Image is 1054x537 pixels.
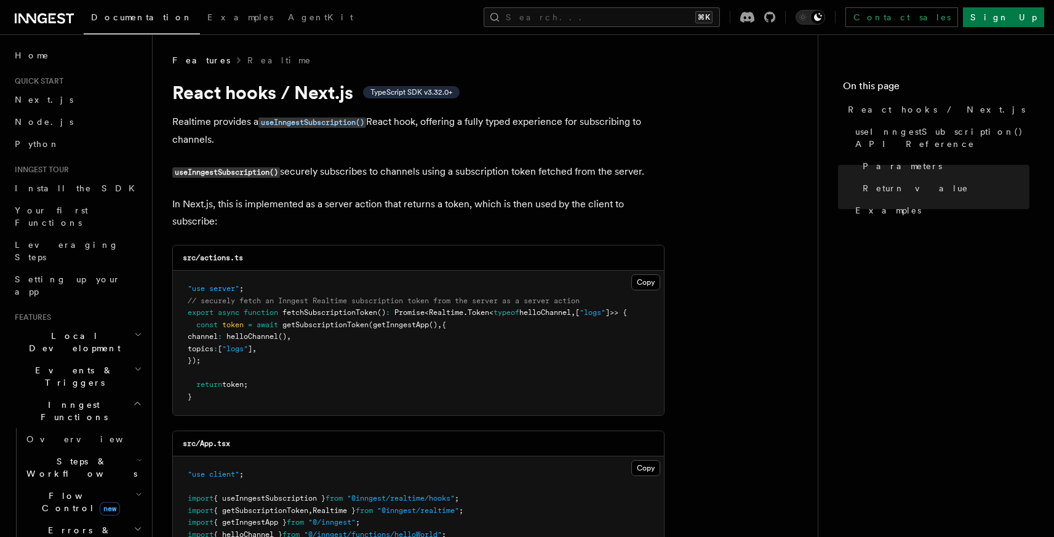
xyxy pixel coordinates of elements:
[172,167,280,178] code: useInngestSubscription()
[188,332,218,341] span: channel
[425,308,429,317] span: <
[308,518,356,527] span: "@/inngest"
[188,344,214,353] span: topics
[196,380,222,389] span: return
[172,163,665,181] p: securely subscribes to channels using a subscription token fetched from the server.
[172,54,230,66] span: Features
[10,177,145,199] a: Install the SDK
[26,434,153,444] span: Overview
[855,125,1029,150] span: useInngestSubscription() API Reference
[188,470,239,479] span: "use client"
[442,320,446,329] span: {
[288,12,353,22] span: AgentKit
[15,205,88,228] span: Your first Functions
[15,49,49,62] span: Home
[394,308,425,317] span: Promise
[10,394,145,428] button: Inngest Functions
[845,7,958,27] a: Contact sales
[580,308,605,317] span: "logs"
[843,98,1029,121] a: React hooks / Next.js
[196,320,218,329] span: const
[188,518,214,527] span: import
[855,204,921,217] span: Examples
[287,518,304,527] span: from
[222,344,248,353] span: "logs"
[10,330,134,354] span: Local Development
[15,117,73,127] span: Node.js
[493,308,519,317] span: typeof
[10,133,145,155] a: Python
[10,364,134,389] span: Events & Triggers
[10,312,51,322] span: Features
[370,87,452,97] span: TypeScript SDK v3.32.0+
[10,89,145,111] a: Next.js
[15,183,142,193] span: Install the SDK
[10,165,69,175] span: Inngest tour
[258,116,366,127] a: useInngestSubscription()
[188,284,239,293] span: "use server"
[455,494,459,503] span: ;
[848,103,1025,116] span: React hooks / Next.js
[863,160,942,172] span: Parameters
[10,399,133,423] span: Inngest Functions
[15,240,119,262] span: Leveraging Steps
[222,380,248,389] span: token;
[22,428,145,450] a: Overview
[172,81,665,103] h1: React hooks / Next.js
[10,234,145,268] a: Leveraging Steps
[22,485,145,519] button: Flow Controlnew
[571,308,575,317] span: ,
[843,79,1029,98] h4: On this page
[214,518,287,527] span: { getInngestApp }
[22,455,137,480] span: Steps & Workflows
[356,518,360,527] span: ;
[429,320,437,329] span: ()
[10,268,145,303] a: Setting up your app
[172,196,665,230] p: In Next.js, this is implemented as a server action that returns a token, which is then used by th...
[386,308,390,317] span: :
[183,253,243,262] code: src/actions.ts
[377,308,386,317] span: ()
[257,320,278,329] span: await
[282,308,377,317] span: fetchSubscriptionToken
[796,10,825,25] button: Toggle dark mode
[373,320,429,329] span: getInngestApp
[850,199,1029,221] a: Examples
[172,113,665,148] p: Realtime provides a React hook, offering a fully typed experience for subscribing to channels.
[519,308,571,317] span: helloChannel
[437,320,442,329] span: ,
[15,139,60,149] span: Python
[858,155,1029,177] a: Parameters
[10,111,145,133] a: Node.js
[287,332,291,341] span: ,
[484,7,720,27] button: Search...⌘K
[22,490,135,514] span: Flow Control
[631,274,660,290] button: Copy
[281,4,361,33] a: AgentKit
[695,11,713,23] kbd: ⌘K
[214,506,308,515] span: { getSubscriptionToken
[575,308,580,317] span: [
[377,506,459,515] span: "@inngest/realtime"
[429,308,463,317] span: Realtime
[252,344,257,353] span: ,
[226,332,278,341] span: helloChannel
[248,320,252,329] span: =
[188,356,201,365] span: });
[278,332,287,341] span: ()
[222,320,244,329] span: token
[183,439,230,448] code: src/App.tsx
[248,344,252,353] span: ]
[239,284,244,293] span: ;
[10,199,145,234] a: Your first Functions
[188,308,214,317] span: export
[188,392,192,401] span: }
[258,117,366,128] code: useInngestSubscription()
[468,308,489,317] span: Token
[282,320,369,329] span: getSubscriptionToken
[200,4,281,33] a: Examples
[218,308,239,317] span: async
[369,320,373,329] span: (
[10,76,63,86] span: Quick start
[218,344,222,353] span: [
